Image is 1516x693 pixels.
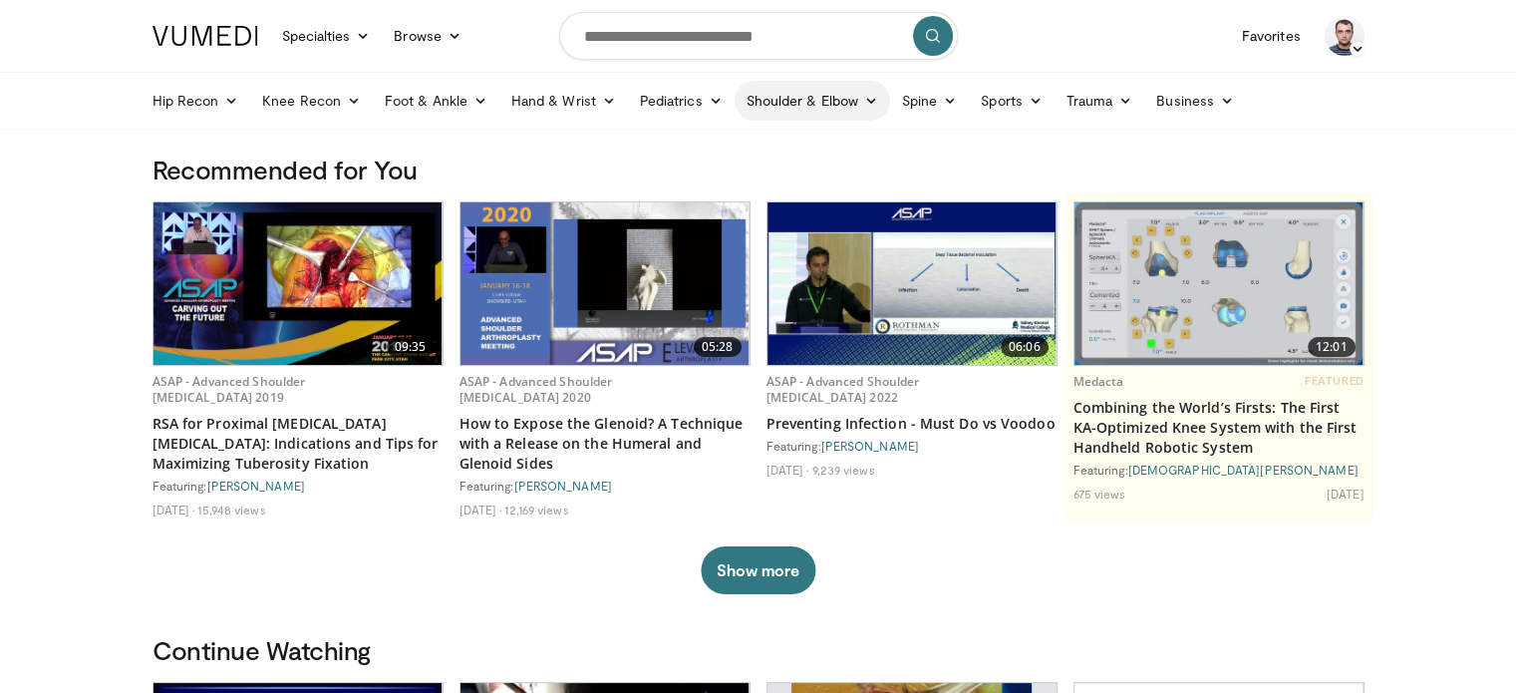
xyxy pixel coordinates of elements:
[766,414,1058,434] a: Preventing Infection - Must Do vs Voodoo
[890,81,969,121] a: Spine
[1001,337,1049,357] span: 06:06
[504,502,568,518] li: 12,169 views
[969,81,1055,121] a: Sports
[499,81,628,121] a: Hand & Wrist
[735,81,890,121] a: Shoulder & Elbow
[1073,373,1124,390] a: Medacta
[1144,81,1246,121] a: Business
[1055,81,1145,121] a: Trauma
[459,414,751,474] a: How to Expose the Glenoid? A Technique with a Release on the Humeral and Glenoid Sides
[459,502,502,518] li: [DATE]
[767,202,1057,365] img: aae374fe-e30c-4d93-85d1-1c39c8cb175f.620x360_q85_upscale.jpg
[1074,202,1364,365] img: aaf1b7f9-f888-4d9f-a252-3ca059a0bd02.620x360_q85_upscale.jpg
[766,462,809,478] li: [DATE]
[766,438,1058,454] div: Featuring:
[1305,374,1364,388] span: FEATURED
[197,502,265,518] li: 15,948 views
[628,81,735,121] a: Pediatrics
[152,634,1364,666] h3: Continue Watching
[811,462,874,478] li: 9,239 views
[1230,16,1313,56] a: Favorites
[460,202,750,365] img: 56a87972-5145-49b8-a6bd-8880e961a6a7.620x360_q85_upscale.jpg
[459,373,613,406] a: ASAP - Advanced Shoulder [MEDICAL_DATA] 2020
[153,202,443,365] img: 53f6b3b0-db1e-40d0-a70b-6c1023c58e52.620x360_q85_upscale.jpg
[152,154,1364,185] h3: Recommended for You
[1073,398,1364,458] a: Combining the World’s Firsts: The First KA-Optimized Knee System with the First Handheld Robotic ...
[152,478,444,494] div: Featuring:
[152,373,306,406] a: ASAP - Advanced Shoulder [MEDICAL_DATA] 2019
[270,16,383,56] a: Specialties
[141,81,251,121] a: Hip Recon
[1128,463,1359,477] a: [DEMOGRAPHIC_DATA][PERSON_NAME]
[1073,462,1364,478] div: Featuring:
[250,81,373,121] a: Knee Recon
[821,439,919,453] a: [PERSON_NAME]
[559,12,958,60] input: Search topics, interventions
[387,337,435,357] span: 09:35
[459,478,751,494] div: Featuring:
[152,502,195,518] li: [DATE]
[1325,16,1364,56] img: Avatar
[694,337,742,357] span: 05:28
[766,373,920,406] a: ASAP - Advanced Shoulder [MEDICAL_DATA] 2022
[1073,486,1126,502] li: 675 views
[460,202,750,365] a: 05:28
[207,479,305,493] a: [PERSON_NAME]
[701,546,815,594] button: Show more
[1308,337,1356,357] span: 12:01
[1074,202,1364,365] a: 12:01
[153,202,443,365] a: 09:35
[1327,486,1364,502] li: [DATE]
[152,26,258,46] img: VuMedi Logo
[382,16,473,56] a: Browse
[514,479,612,493] a: [PERSON_NAME]
[373,81,499,121] a: Foot & Ankle
[767,202,1057,365] a: 06:06
[152,414,444,474] a: RSA for Proximal [MEDICAL_DATA] [MEDICAL_DATA]: Indications and Tips for Maximizing Tuberosity Fi...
